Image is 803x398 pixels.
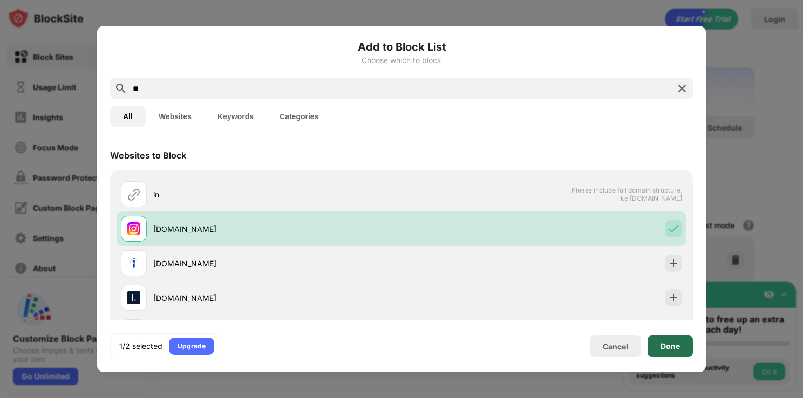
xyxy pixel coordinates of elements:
div: Websites to Block [110,150,186,161]
button: Categories [267,106,331,127]
img: url.svg [127,188,140,201]
div: [DOMAIN_NAME] [153,223,401,235]
div: [DOMAIN_NAME] [153,258,401,269]
div: Choose which to block [110,56,693,65]
img: favicons [127,291,140,304]
img: favicons [127,257,140,270]
span: Please include full domain structure, like [DOMAIN_NAME] [571,186,682,202]
div: 1/2 selected [119,341,162,352]
button: All [110,106,146,127]
img: search-close [676,82,689,95]
img: search.svg [114,82,127,95]
button: Websites [146,106,205,127]
img: favicons [127,222,140,235]
h6: Add to Block List [110,39,693,55]
div: Cancel [603,342,628,351]
button: Keywords [205,106,267,127]
div: Upgrade [178,341,206,352]
div: in [153,189,401,200]
div: [DOMAIN_NAME] [153,292,401,304]
div: Done [661,342,680,351]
